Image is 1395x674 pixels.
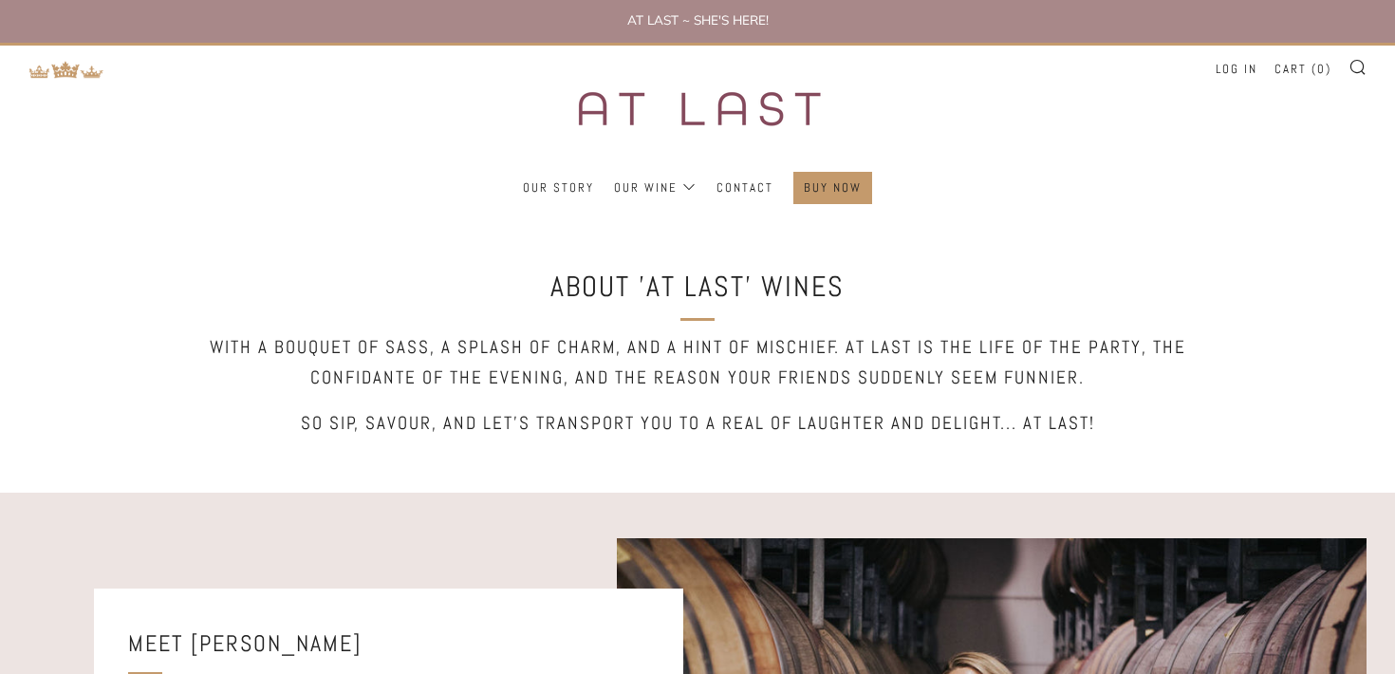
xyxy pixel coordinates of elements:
a: Our Story [523,173,594,203]
a: Contact [716,173,773,203]
span: 0 [1317,61,1326,77]
h3: Meet [PERSON_NAME] [128,623,649,664]
a: Buy Now [804,173,862,203]
img: three kings wine merchants [531,46,864,172]
h5: With a bouquet of sass, a splash of charm, and a hint of mischief. At Last is the life of the par... [157,332,1238,394]
a: Log in [1216,54,1257,84]
h2: ABOUT 'At Last' WINES [384,264,1011,309]
a: Cart (0) [1274,54,1331,84]
img: Return to TKW Merchants [28,61,104,79]
a: Return to TKW Merchants [28,59,104,77]
a: Our Wine [614,173,697,203]
h5: So sip, savour, and let's transport you to a real of laughter and delight... AT LAST! [157,408,1238,439]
